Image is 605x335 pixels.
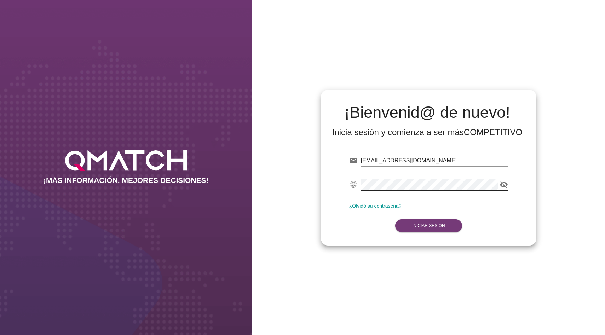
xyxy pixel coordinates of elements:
[349,156,358,165] i: email
[395,219,462,232] button: Iniciar Sesión
[500,180,508,189] i: visibility_off
[412,223,445,228] strong: Iniciar Sesión
[361,155,508,166] input: E-mail
[332,104,523,121] h2: ¡Bienvenid@ de nuevo!
[349,203,402,209] a: ¿Olvidó su contraseña?
[349,180,358,189] i: fingerprint
[44,176,209,185] h2: ¡MÁS INFORMACIÓN, MEJORES DECISIONES!
[464,127,522,137] strong: COMPETITIVO
[332,127,523,138] div: Inicia sesión y comienza a ser más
